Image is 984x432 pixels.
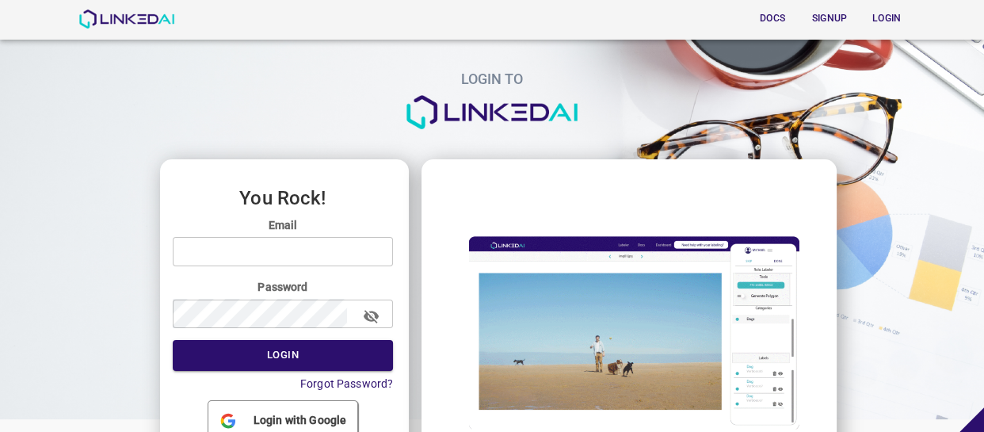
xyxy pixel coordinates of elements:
a: Forgot Password? [300,377,393,390]
a: Login [858,2,915,35]
a: Signup [801,2,858,35]
button: Docs [747,6,798,32]
button: Login [173,340,394,371]
label: Email [173,217,394,233]
button: Signup [804,6,855,32]
label: Password [173,279,394,295]
img: LinkedAI [78,10,174,29]
span: Login with Google [247,412,353,429]
img: logo.png [405,95,579,130]
button: Login [861,6,912,32]
a: Docs [744,2,801,35]
h3: You Rock! [173,188,394,208]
